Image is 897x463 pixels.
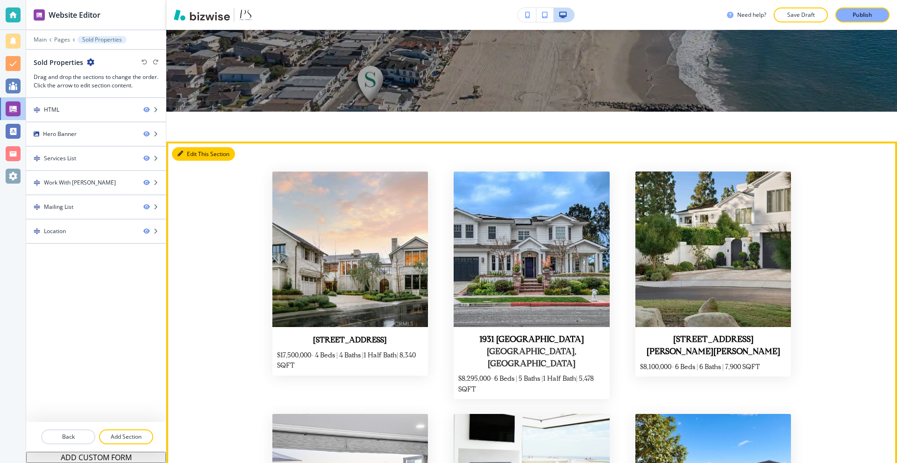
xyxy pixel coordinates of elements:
button: ADD CUSTOM FORM [26,452,166,463]
img: <h3><span style="font-size: 0.8em;">12 Burning Tree Road Newport Beach, CA</span></h3> [272,171,428,327]
img: Bizwise Logo [174,9,230,21]
a: <p>1931 Port Locksleigh <span style="color: rgb(51, 51, 51);"> Newport Beach, CA</span></p>1931 [... [454,171,609,399]
p: 1931 [GEOGRAPHIC_DATA] [458,335,605,371]
p: $8,100,000- 6 Beds | 6 Baths | 7,900 SQFT [640,363,786,373]
button: Publish [835,7,890,22]
div: Hero Banner [43,130,77,138]
div: DragMailing List [26,195,166,219]
div: Location [44,227,66,235]
div: Mailing List [44,203,73,211]
div: DragServices List [26,147,166,170]
p: Sold Properties [82,36,122,43]
div: DragLocation [26,220,166,243]
p: Save Draft [786,11,816,19]
img: Drag [34,179,40,186]
img: 4 Torrey Pines Lane Newport Beach, CA [635,171,791,327]
img: <p>1931 Port Locksleigh <span style="color: rgb(51, 51, 51);"> Newport Beach, CA</span></p> [454,171,609,327]
button: Save Draft [774,7,828,22]
p: $8,295,000 [458,374,605,395]
button: Main [34,36,47,43]
img: Drag [34,228,40,235]
img: Drag [34,204,40,210]
button: Add Section [99,429,153,444]
div: Services List [44,154,76,163]
img: Drag [34,155,40,162]
span: [GEOGRAPHIC_DATA], [GEOGRAPHIC_DATA] [487,348,578,369]
p: Back [42,433,94,441]
h2: Website Editor [49,9,100,21]
div: DragWork With [PERSON_NAME] [26,171,166,194]
button: Pages [54,36,70,43]
p: Add Section [100,433,152,441]
span: - 6 Beds | 5 Baths |1 Half Bath| 5,478 SQFT [458,376,595,393]
img: Your Logo [238,7,253,22]
div: DragHTML [26,98,166,121]
span: $17,500,000- 4 Beds | 4 Baths |1 Half Bath| 8,340 SQFT [277,352,417,370]
h3: Drag and drop the sections to change the order. Click the arrow to edit section content. [34,73,158,90]
div: Hero Banner [26,122,166,146]
p: Publish [853,11,872,19]
h3: [STREET_ADDRESS][PERSON_NAME][PERSON_NAME] [640,335,786,359]
img: editor icon [34,9,45,21]
button: Back [41,429,95,444]
h3: Need help? [737,11,766,19]
button: Sold Properties [78,36,127,43]
a: <h3><span style="font-size: 0.8em;">12 Burning Tree Road Newport Beach, CA</span></h3>[STREET_ADD... [272,171,428,376]
h2: Sold Properties [34,57,83,67]
div: HTML [44,106,59,114]
button: Edit This Section [172,147,235,161]
a: 4 Torrey Pines Lane Newport Beach, CA[STREET_ADDRESS][PERSON_NAME][PERSON_NAME]$8,100,000- 6 Beds... [635,171,791,377]
img: Drag [34,107,40,113]
div: Work With Pam [44,178,116,187]
span: [STREET_ADDRESS] [313,337,387,344]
